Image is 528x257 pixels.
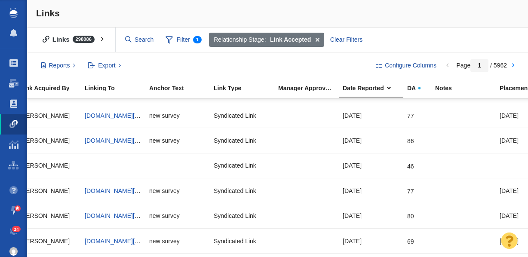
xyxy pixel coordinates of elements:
a: [DOMAIN_NAME][URL][DOMAIN_NAME] [85,137,196,144]
div: new survey [149,131,206,150]
span: Syndicated Link [214,187,256,195]
div: [DATE] [343,232,399,250]
span: Syndicated Link [214,112,256,119]
td: Syndicated Link [210,178,274,203]
div: Date Reported [343,85,406,91]
div: new survey [149,181,206,200]
button: Configure Columns [371,58,442,73]
span: Relationship Stage: [214,35,266,44]
div: [DATE] [343,181,399,200]
span: Page / 5962 [456,62,507,69]
span: Reports [49,61,70,70]
div: [DATE] [343,206,399,225]
a: [DOMAIN_NAME][URL][DOMAIN_NAME] [85,238,196,245]
td: Taylor Tomita [16,128,81,153]
div: Link Type [214,85,277,91]
div: [DATE] [343,131,399,150]
span: Export [98,61,115,70]
div: Notes [435,85,499,91]
a: DA [407,85,434,92]
span: [PERSON_NAME] [20,187,70,195]
div: [DATE] [343,106,399,125]
button: Export [83,58,126,73]
div: Linking To [85,85,148,91]
div: new survey [149,206,206,225]
span: [PERSON_NAME] [20,112,70,119]
span: Syndicated Link [214,137,256,144]
button: Reports [36,58,80,73]
div: new survey [149,106,206,125]
div: Anchor Text [149,85,213,91]
td: Taylor Tomita [16,228,81,253]
span: Links [36,8,60,18]
input: Search [122,32,158,47]
a: [DOMAIN_NAME][URL][DOMAIN_NAME] [85,212,196,219]
a: Link Type [214,85,277,92]
img: buzzstream_logo_iconsimple.png [9,8,17,18]
span: [PERSON_NAME] [20,137,70,144]
div: 77 [407,106,414,120]
span: Filter [161,32,206,48]
span: [PERSON_NAME] [20,162,70,169]
a: [DOMAIN_NAME][URL][DOMAIN_NAME] [85,112,196,119]
a: Link Acquired By [20,85,84,92]
strong: Link Accepted [270,35,311,44]
a: Date Reported [343,85,406,92]
span: 24 [12,226,21,233]
span: [PERSON_NAME] [20,212,70,220]
div: Manager Approved Link? [278,85,342,91]
td: Taylor Tomita [16,203,81,228]
div: Link Acquired By [20,85,84,91]
div: 69 [407,232,414,245]
span: Syndicated Link [214,162,256,169]
img: 4d4450a2c5952a6e56f006464818e682 [9,247,18,256]
span: [PERSON_NAME] [20,237,70,245]
span: DA [407,85,416,91]
div: new survey [149,232,206,250]
td: Syndicated Link [210,103,274,128]
td: Taylor Tomita [16,178,81,203]
div: 80 [407,206,414,220]
a: Anchor Text [149,85,213,92]
td: Syndicated Link [210,228,274,253]
td: Syndicated Link [210,153,274,178]
div: 77 [407,181,414,195]
div: 86 [407,131,414,145]
td: Syndicated Link [210,203,274,228]
td: Syndicated Link [210,128,274,153]
a: Notes [435,85,499,92]
div: Clear Filters [325,33,367,47]
span: Configure Columns [385,61,436,70]
span: Syndicated Link [214,237,256,245]
div: [DATE] [343,156,399,175]
span: Syndicated Link [214,212,256,220]
a: [DOMAIN_NAME][URL][DOMAIN_NAME] [85,187,196,194]
td: Taylor Tomita [16,103,81,128]
span: 1 [193,36,202,43]
a: Manager Approved Link? [278,85,342,92]
a: Linking To [85,85,148,92]
td: Taylor Tomita [16,153,81,178]
div: 46 [407,156,414,170]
